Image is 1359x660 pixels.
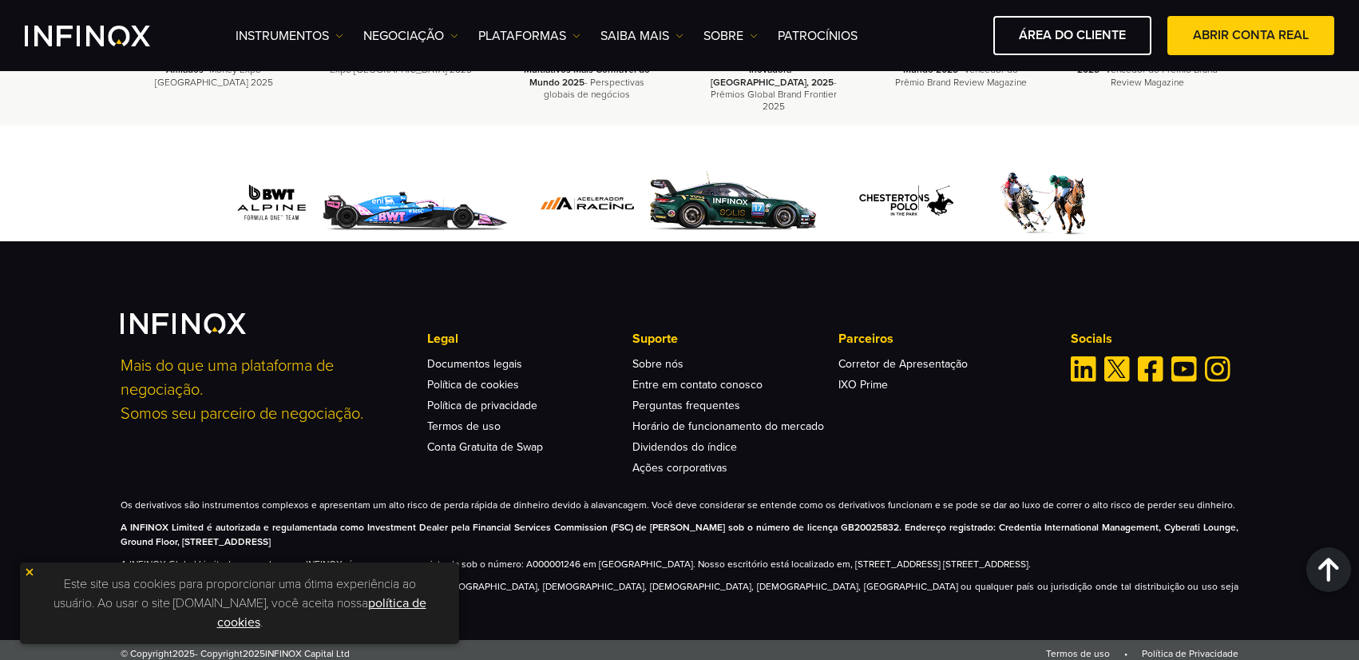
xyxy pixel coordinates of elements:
[838,329,1044,348] p: Parceiros
[1071,329,1238,348] p: Socials
[700,52,847,113] p: - Prêmios Global Brand Frontier 2025
[121,557,1238,571] p: A INFINOX Global Limited, operando como INFINOX, é uma empresa registrada sob o número: A00000124...
[363,26,458,46] a: NEGOCIAÇÃO
[707,52,842,87] strong: Plataforma de Negociação Mais Inovadora – [GEOGRAPHIC_DATA], 2025
[243,648,265,659] span: 2025
[121,522,1238,547] strong: A INFINOX Limited é autorizada e regulamentada como Investment Dealer pela Financial Services Com...
[478,26,580,46] a: PLATAFORMAS
[236,26,343,46] a: Instrumentos
[632,378,763,392] a: Entre em contato conosco
[887,52,1034,89] p: - Vencedor do Prêmio Brand Review Magazine
[427,399,537,412] a: Política de privacidade
[514,52,661,101] p: - Perspectivas globais de negócios
[1074,52,1221,89] p: - Vencedor do Prêmio Brand Review Magazine
[632,461,727,475] a: Ações corporativas
[1138,356,1163,382] a: Facebook
[25,26,188,46] a: INFINOX Logo
[600,26,683,46] a: Saiba mais
[427,440,543,454] a: Conta Gratuita de Swap
[1112,648,1139,659] span: •
[427,329,632,348] p: Legal
[1142,648,1238,659] a: Política de Privacidade
[1171,356,1197,382] a: Youtube
[427,378,519,392] a: Política de cookies
[1046,648,1110,659] a: Termos de uso
[1205,356,1230,382] a: Instagram
[1071,356,1096,382] a: Linkedin
[24,567,35,578] img: yellow close icon
[632,399,740,412] a: Perguntas frequentes
[838,357,968,371] a: Corretor de Apresentação
[1167,16,1334,55] a: ABRIR CONTA REAL
[632,329,838,348] p: Suporte
[327,52,474,76] p: - Money Expo [GEOGRAPHIC_DATA] 2025
[632,419,824,433] a: Horário de funcionamento do mercado
[1104,356,1130,382] a: Twitter
[838,378,888,392] a: IXO Prime
[121,354,400,426] p: Mais do que uma plataforma de negociação. Somos seu parceiro de negociação.
[632,440,737,454] a: Dividendos do índice
[632,357,683,371] a: Sobre nós
[28,571,451,636] p: Este site usa cookies para proporcionar uma ótima experiência ao usuário. Ao usar o site [DOMAIN_...
[121,579,1238,608] p: As informações contidas neste site não são direcionadas a residentes do [GEOGRAPHIC_DATA], [DEMOG...
[427,357,522,371] a: Documentos legais
[778,26,858,46] a: Patrocínios
[141,52,287,89] p: - Money Expo [GEOGRAPHIC_DATA] 2025
[993,16,1151,55] a: ÁREA DO CLIENTE
[121,498,1238,512] p: Os derivativos são instrumentos complexos e apresentam um alto risco de perda rápida de dinheiro ...
[427,419,501,433] a: Termos de uso
[703,26,758,46] a: SOBRE
[172,648,195,659] span: 2025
